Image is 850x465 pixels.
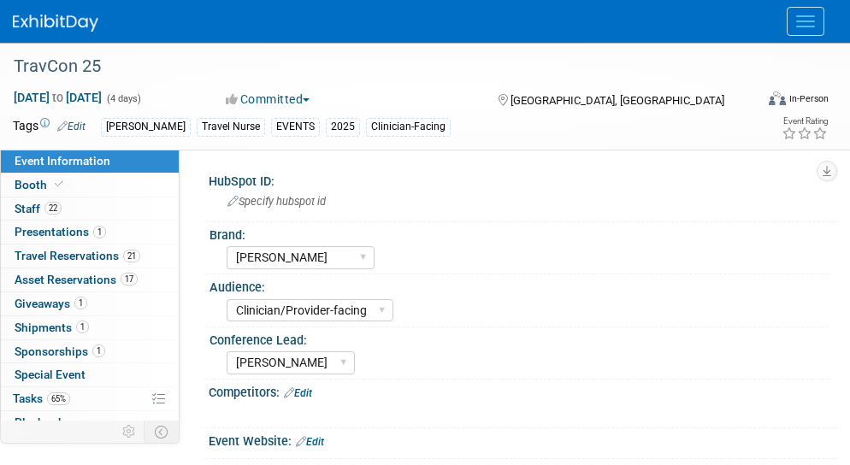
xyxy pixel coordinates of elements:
[13,15,98,32] img: ExhibitDay
[15,415,64,429] span: Playbook
[209,428,837,450] div: Event Website:
[13,90,103,105] span: [DATE] [DATE]
[296,436,324,448] a: Edit
[15,154,110,168] span: Event Information
[15,178,67,191] span: Booth
[93,226,106,238] span: 1
[227,195,326,208] span: Specify hubspot id
[326,118,360,136] div: 2025
[15,344,105,358] span: Sponsorships
[57,121,86,132] a: Edit
[13,391,70,405] span: Tasks
[1,244,179,268] a: Travel Reservations21
[13,117,86,137] td: Tags
[50,91,66,104] span: to
[115,421,145,443] td: Personalize Event Tab Strip
[1,340,179,363] a: Sponsorships1
[15,249,140,262] span: Travel Reservations
[15,321,89,334] span: Shipments
[511,94,724,107] span: [GEOGRAPHIC_DATA], [GEOGRAPHIC_DATA]
[74,297,87,309] span: 1
[47,392,70,405] span: 65%
[15,297,87,310] span: Giveaways
[105,93,141,104] span: (4 days)
[121,273,138,285] span: 17
[366,118,451,136] div: Clinician-Facing
[145,421,180,443] td: Toggle Event Tabs
[76,321,89,333] span: 1
[271,118,320,136] div: EVENTS
[55,180,63,189] i: Booth reservation complete
[703,89,828,115] div: Event Format
[210,327,829,349] div: Conference Lead:
[1,197,179,221] a: Staff22
[1,268,179,291] a: Asset Reservations17
[123,250,140,262] span: 21
[787,7,824,36] button: Menu
[1,150,179,173] a: Event Information
[1,411,179,434] a: Playbook
[209,168,837,190] div: HubSpot ID:
[44,202,62,215] span: 22
[1,387,179,410] a: Tasks65%
[210,222,829,244] div: Brand:
[1,316,179,339] a: Shipments1
[15,202,62,215] span: Staff
[1,363,179,386] a: Special Event
[101,118,191,136] div: [PERSON_NAME]
[788,92,829,105] div: In-Person
[15,368,86,381] span: Special Event
[1,292,179,315] a: Giveaways1
[197,118,265,136] div: Travel Nurse
[209,380,837,402] div: Competitors:
[210,274,829,296] div: Audience:
[782,117,828,126] div: Event Rating
[284,387,312,399] a: Edit
[15,225,106,238] span: Presentations
[220,91,316,108] button: Committed
[8,51,747,82] div: TravCon 25
[92,344,105,357] span: 1
[15,273,138,286] span: Asset Reservations
[769,91,786,105] img: Format-Inperson.png
[1,221,179,244] a: Presentations1
[1,174,179,197] a: Booth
